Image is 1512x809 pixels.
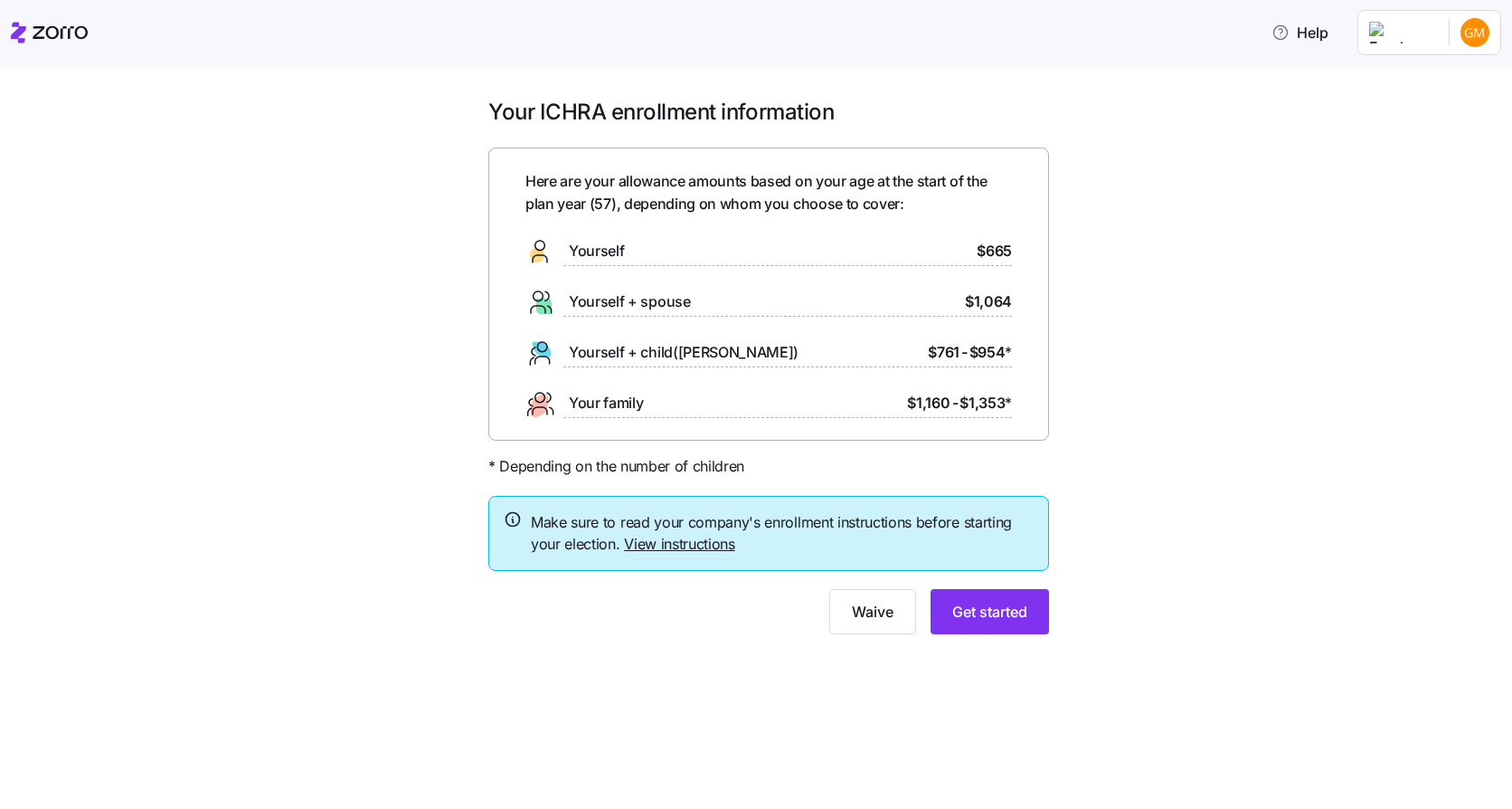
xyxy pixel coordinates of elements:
span: Yourself + child([PERSON_NAME]) [569,341,799,364]
span: Yourself [569,240,624,262]
span: Help [1271,22,1328,43]
span: $665 [977,240,1012,262]
h1: Your ICHRA enrollment information [488,98,1049,126]
span: $1,353 [959,392,1012,414]
span: Your family [569,392,643,414]
img: 0a398ce43112cd08a8d53a4992015dd5 [1460,18,1489,47]
span: Yourself + spouse [569,290,691,313]
span: $761 [928,341,959,364]
span: Waive [852,601,893,623]
span: $1,160 [907,392,950,414]
span: - [961,341,968,364]
span: Here are your allowance amounts based on your age at the start of the plan year ( 57 ), depending... [525,170,1012,215]
a: View instructions [624,535,735,553]
span: Make sure to read your company's enrollment instructions before starting your election. [531,511,1034,557]
span: * Depending on the number of children [488,455,744,478]
button: Get started [931,589,1049,634]
span: $1,064 [965,290,1012,313]
span: $954 [969,341,1012,364]
span: Get started [952,601,1027,623]
img: Employer logo [1369,22,1434,43]
button: Waive [829,589,916,634]
button: Help [1257,14,1343,51]
span: - [952,392,959,414]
